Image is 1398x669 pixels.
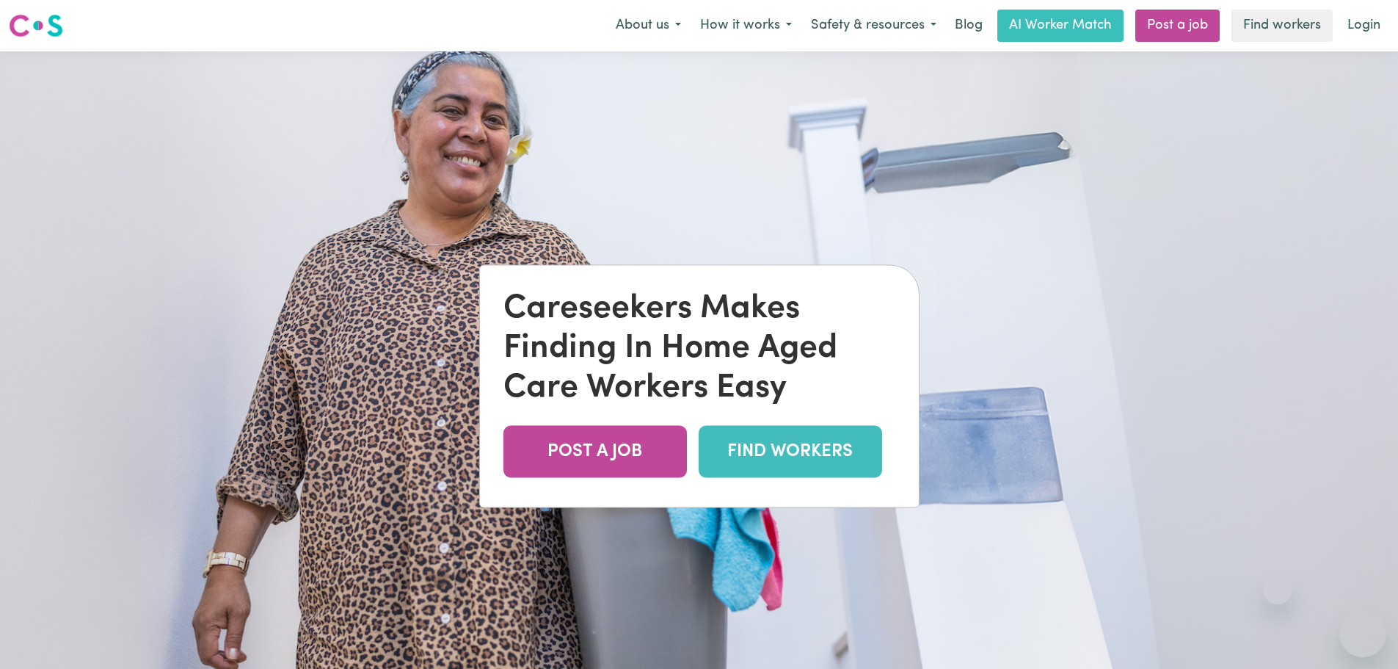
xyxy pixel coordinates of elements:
a: Find workers [1231,10,1333,42]
button: How it works [691,10,801,41]
a: AI Worker Match [997,10,1124,42]
iframe: Close message [1263,575,1292,604]
a: POST A JOB [503,425,687,477]
a: FIND WORKERS [699,425,882,477]
a: Blog [946,10,991,42]
iframe: Button to launch messaging window [1339,610,1386,657]
a: Careseekers logo [9,9,63,43]
a: Post a job [1135,10,1220,42]
button: About us [606,10,691,41]
button: Safety & resources [801,10,946,41]
a: Login [1339,10,1389,42]
img: Careseekers logo [9,12,63,39]
div: Careseekers Makes Finding In Home Aged Care Workers Easy [503,289,895,408]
